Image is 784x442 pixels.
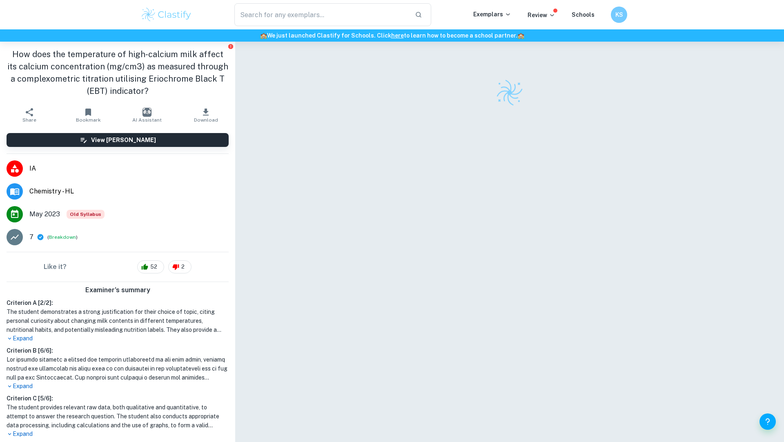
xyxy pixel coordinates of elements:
span: 2 [177,263,189,271]
a: Schools [572,11,595,18]
p: 7 [29,232,33,242]
span: 🏫 [517,32,524,39]
button: Report issue [227,43,234,49]
h1: The student provides relevant raw data, both qualitative and quantitative, to attempt to answer t... [7,403,229,430]
button: Download [176,104,235,127]
h1: The student demonstrates a strong justification for their choice of topic, citing personal curios... [7,307,229,334]
div: 52 [137,260,164,273]
button: View [PERSON_NAME] [7,133,229,147]
div: Starting from the May 2025 session, the Chemistry IA requirements have changed. It's OK to refer ... [67,210,105,219]
p: Expand [7,382,229,391]
p: Review [528,11,555,20]
h6: Like it? [44,262,67,272]
span: Bookmark [76,117,101,123]
h6: Criterion B [ 6 / 6 ]: [7,346,229,355]
h6: KS [615,10,624,19]
div: 2 [168,260,192,273]
span: 52 [146,263,162,271]
a: here [391,32,404,39]
span: 🏫 [260,32,267,39]
p: Expand [7,334,229,343]
button: KS [611,7,627,23]
h6: Criterion A [ 2 / 2 ]: [7,298,229,307]
h1: How does the temperature of high-calcium milk affect its calcium concentration (mg/cm3) as measur... [7,48,229,97]
span: May 2023 [29,209,60,219]
span: Chemistry - HL [29,187,229,196]
img: Clastify logo [495,78,524,107]
img: Clastify logo [140,7,192,23]
h6: Examiner's summary [3,285,232,295]
span: IA [29,164,229,173]
span: Download [194,117,218,123]
button: Bookmark [59,104,118,127]
span: AI Assistant [132,117,162,123]
span: ( ) [47,233,78,241]
h6: Criterion C [ 5 / 6 ]: [7,394,229,403]
span: Share [22,117,36,123]
button: Breakdown [49,233,76,241]
p: Expand [7,430,229,438]
button: AI Assistant [118,104,176,127]
h1: Lor ipsumdo sitametc a elitsed doe temporin utlaboreetd ma ali enim admin, veniamq nostrud exe ul... [7,355,229,382]
input: Search for any exemplars... [234,3,408,26]
button: Help and Feedback [759,413,776,430]
h6: View [PERSON_NAME] [91,135,156,144]
p: Exemplars [473,10,511,19]
h6: We just launched Clastify for Schools. Click to learn how to become a school partner. [2,31,782,40]
img: AI Assistant [143,108,151,117]
span: Old Syllabus [67,210,105,219]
